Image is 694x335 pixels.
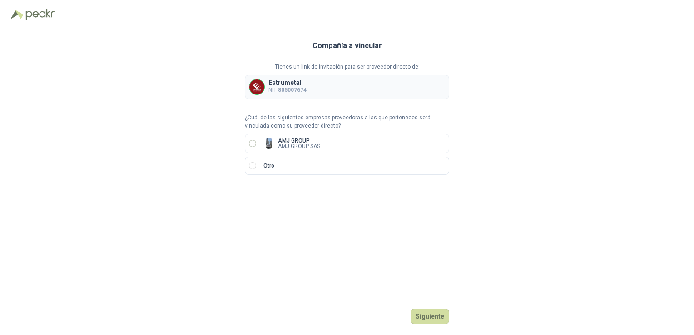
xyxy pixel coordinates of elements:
[268,79,307,86] p: Estrumetal
[268,86,307,94] p: NIT
[263,138,274,149] img: Company Logo
[278,138,320,143] p: AMJ GROUP
[263,162,274,170] p: Otro
[25,9,55,20] img: Peakr
[245,63,449,71] p: Tienes un link de invitación para ser proveedor directo de:
[411,309,449,324] button: Siguiente
[249,79,264,94] img: Company Logo
[278,143,320,149] p: AMJ GROUP SAS
[11,10,24,19] img: Logo
[278,87,307,93] b: 805007674
[245,113,449,131] p: ¿Cuál de las siguientes empresas proveedoras a las que perteneces será vinculada como su proveedo...
[312,40,382,52] h3: Compañía a vincular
